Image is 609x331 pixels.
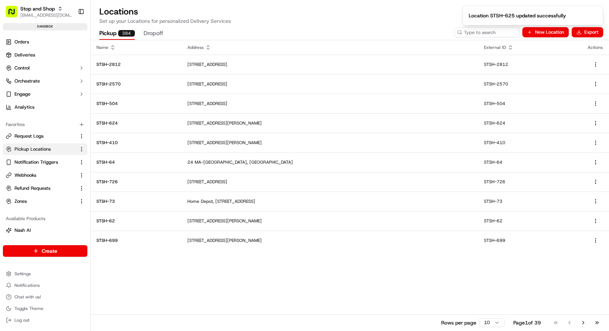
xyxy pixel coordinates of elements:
[187,179,472,185] p: [STREET_ADDRESS]
[20,5,55,12] button: Stop and Shop
[14,172,36,179] span: Webhooks
[96,45,176,50] div: Name
[14,104,34,110] span: Analytics
[187,159,472,165] p: 24 MA-[GEOGRAPHIC_DATA], [GEOGRAPHIC_DATA]
[96,179,176,185] p: STSH-726
[99,17,600,25] p: Set up your Locations for personalized Delivery Services
[14,159,58,165] span: Notification Triggers
[484,45,576,50] div: External ID
[14,65,30,71] span: Control
[484,238,576,243] p: STSH-699
[187,101,472,106] p: [STREET_ADDRESS]
[14,282,40,288] span: Notifications
[96,218,176,224] p: STSH-62
[3,75,87,87] button: Orchestrate
[96,140,176,146] p: STSH-410
[3,269,87,279] button: Settings
[572,27,603,37] button: Export
[96,81,176,87] p: STSH-2570
[144,28,163,40] button: Dropoff
[6,172,76,179] a: Webhooks
[3,183,87,194] button: Refund Requests
[187,62,472,67] p: [STREET_ADDRESS]
[484,218,576,224] p: STSH-62
[42,247,57,255] span: Create
[14,133,43,139] span: Request Logs
[3,245,87,257] button: Create
[14,317,29,323] span: Log out
[20,12,72,18] button: [EMAIL_ADDRESS][DOMAIN_NAME]
[99,6,600,17] h2: Locations
[484,101,576,106] p: STSH-504
[14,271,31,277] span: Settings
[484,179,576,185] p: STSH-726
[3,169,87,181] button: Webhooks
[454,27,519,37] input: Type to search
[14,52,35,58] span: Deliveries
[96,120,176,126] p: STSH-624
[3,303,87,314] button: Toggle Theme
[187,238,472,243] p: [STREET_ADDRESS][PERSON_NAME]
[3,315,87,325] button: Log out
[187,45,472,50] div: Address
[3,119,87,130] div: Favorites
[3,225,87,236] button: Nash AI
[96,62,176,67] p: STSH-2812
[6,146,76,152] a: Pickup Locations
[513,319,541,326] div: Page 1 of 39
[14,185,50,192] span: Refund Requests
[118,30,135,37] div: 384
[3,101,87,113] a: Analytics
[484,81,576,87] p: STSH-2570
[484,120,576,126] p: STSH-624
[14,294,41,300] span: Chat with us!
[6,185,76,192] a: Refund Requests
[6,133,76,139] a: Request Logs
[484,62,576,67] p: STSH-2812
[187,120,472,126] p: [STREET_ADDRESS][PERSON_NAME]
[187,198,472,204] p: Home Depot, [STREET_ADDRESS]
[3,292,87,302] button: Chat with us!
[14,306,43,311] span: Toggle Theme
[3,156,87,168] button: Notification Triggers
[3,213,87,225] div: Available Products
[96,238,176,243] p: STSH-699
[96,198,176,204] p: STSH-73
[3,130,87,142] button: Request Logs
[6,227,84,234] a: Nash AI
[3,23,87,30] div: sandbox
[6,159,76,165] a: Notification Triggers
[14,146,51,152] span: Pickup Locations
[484,159,576,165] p: STSH-64
[6,198,76,205] a: Zones
[187,140,472,146] p: [STREET_ADDRESS][PERSON_NAME]
[3,36,87,48] a: Orders
[14,227,31,234] span: Nash AI
[3,88,87,100] button: Engage
[484,198,576,204] p: STSH-73
[484,140,576,146] p: STSH-410
[3,280,87,290] button: Notifications
[3,143,87,155] button: Pickup Locations
[14,39,29,45] span: Orders
[3,196,87,207] button: Zones
[14,78,40,84] span: Orchestrate
[3,3,75,20] button: Stop and Shop[EMAIL_ADDRESS][DOMAIN_NAME]
[14,198,27,205] span: Zones
[469,12,566,19] div: Location STSH-625 updated successfully
[96,101,176,106] p: STSH-504
[3,49,87,61] a: Deliveries
[96,159,176,165] p: STSH-64
[522,27,569,37] button: New Location
[441,319,476,326] p: Rows per page
[187,81,472,87] p: [STREET_ADDRESS]
[187,218,472,224] p: [STREET_ADDRESS][PERSON_NAME]
[14,91,30,97] span: Engage
[588,45,603,50] div: Actions
[99,28,135,40] button: Pickup
[3,62,87,74] button: Control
